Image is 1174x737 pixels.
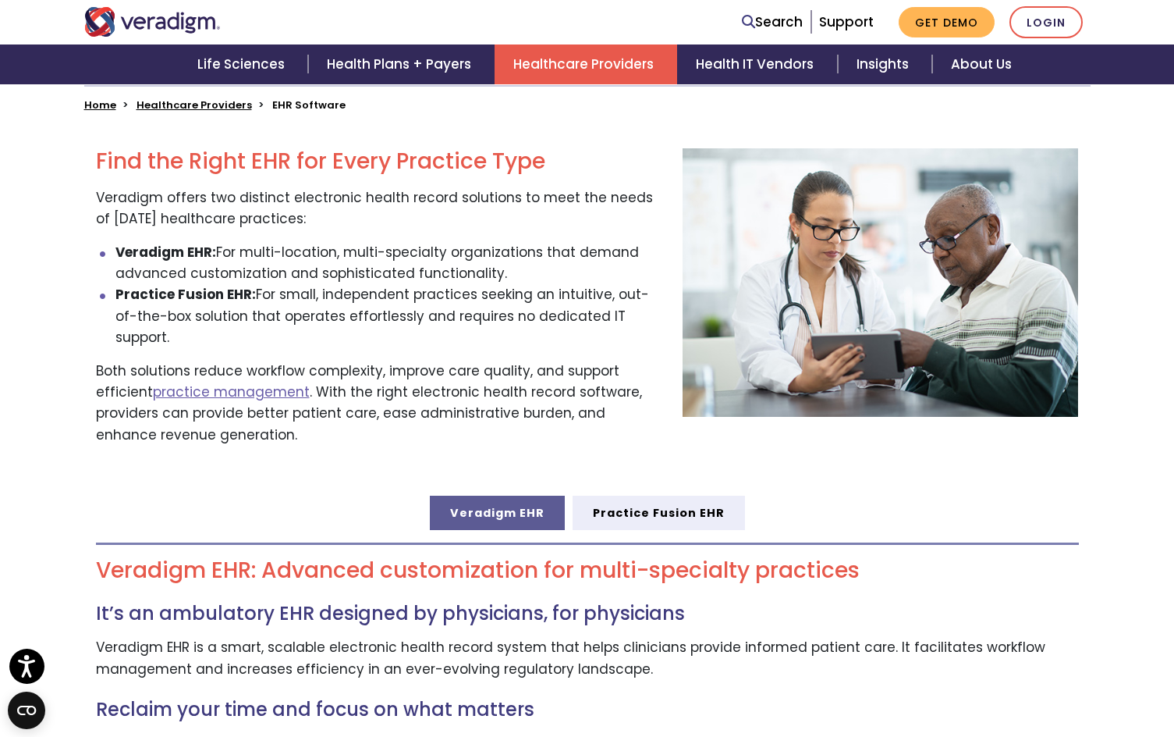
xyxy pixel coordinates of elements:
[96,699,1079,721] h3: Reclaim your time and focus on what matters
[153,383,310,401] a: practice management
[819,12,874,31] a: Support
[495,45,677,84] a: Healthcare Providers
[308,45,495,84] a: Health Plans + Payers
[742,12,803,33] a: Search
[137,98,252,112] a: Healthcare Providers
[84,98,116,112] a: Home
[899,7,995,37] a: Get Demo
[430,496,565,530] a: Veradigm EHR
[179,45,308,84] a: Life Sciences
[838,45,932,84] a: Insights
[677,45,837,84] a: Health IT Vendors
[874,625,1155,718] iframe: Drift Chat Widget
[1009,6,1083,38] a: Login
[84,7,221,37] img: Veradigm logo
[96,187,659,230] p: Veradigm offers two distinct electronic health record solutions to meet the needs of [DATE] healt...
[932,45,1030,84] a: About Us
[115,242,659,284] li: For multi-location, multi-specialty organizations that demand advanced customization and sophisti...
[115,243,216,262] strong: Veradigm EHR:
[115,284,659,348] li: For small, independent practices seeking an intuitive, out-of-the-box solution that operates effo...
[96,557,1079,584] h2: Veradigm EHR: Advanced customization for multi-specialty practices
[683,148,1079,417] img: page-ehr-solutions-overview.jpg
[573,496,745,530] a: Practice Fusion EHR
[115,285,256,304] strong: Practice Fusion EHR:
[96,637,1079,679] p: Veradigm EHR is a smart, scalable electronic health record system that helps clinicians provide i...
[96,603,1079,625] h3: It’s an ambulatory EHR designed by physicians, for physicians
[8,692,45,729] button: Open CMP widget
[96,361,659,446] p: Both solutions reduce workflow complexity, improve care quality, and support efficient . With the...
[96,148,659,175] h2: Find the Right EHR for Every Practice Type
